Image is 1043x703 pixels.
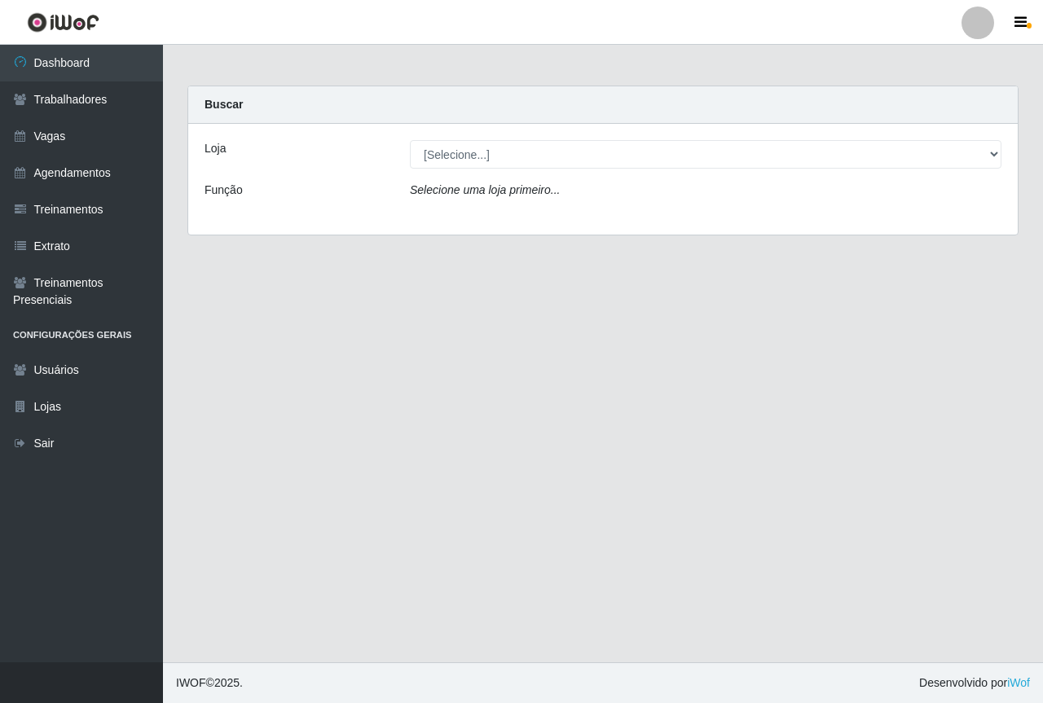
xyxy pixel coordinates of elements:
span: IWOF [176,676,206,689]
label: Função [205,182,243,199]
span: Desenvolvido por [919,674,1030,692]
img: CoreUI Logo [27,12,99,33]
label: Loja [205,140,226,157]
span: © 2025 . [176,674,243,692]
a: iWof [1007,676,1030,689]
strong: Buscar [205,98,243,111]
i: Selecione uma loja primeiro... [410,183,560,196]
